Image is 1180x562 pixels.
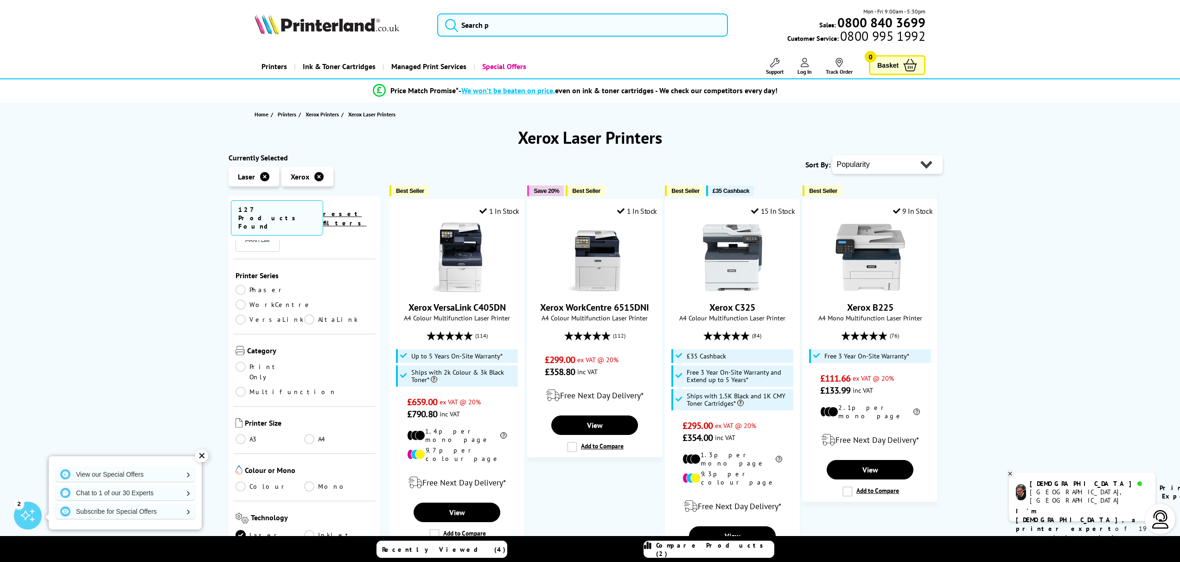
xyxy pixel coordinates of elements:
span: £358.80 [545,366,575,378]
span: Compare Products (2) [656,541,774,558]
span: £133.99 [820,384,850,396]
a: Xerox WorkCentre 6515DNI [540,301,649,313]
a: Special Offers [473,55,533,78]
h1: Xerox Laser Printers [229,127,952,148]
span: £295.00 [682,420,713,432]
span: (112) [613,327,625,345]
label: Add to Compare [429,529,486,539]
span: Free 3 Year On-Site Warranty and Extend up to 5 Years* [687,369,791,383]
a: Xerox B225 [836,285,905,294]
li: 1.3p per mono page [682,451,782,467]
a: Home [255,109,271,119]
span: Technology [251,513,373,525]
img: Xerox B225 [836,223,905,292]
span: Xerox [291,172,309,181]
a: Compare Products (2) [644,541,774,558]
img: Xerox WorkCentre 6515DNI [560,223,630,292]
label: Add to Compare [842,486,899,497]
img: Xerox C325 [698,223,767,292]
div: modal_delivery [670,493,795,519]
div: 9 In Stock [893,206,933,216]
a: Printerland Logo [255,14,426,36]
a: Support [766,58,784,75]
button: Save 20% [527,185,564,196]
b: I'm [DEMOGRAPHIC_DATA], a printer expert [1016,507,1138,533]
img: Colour or Mono [236,466,242,475]
img: Category [236,346,245,355]
a: Xerox WorkCentre 6515DNI [560,285,630,294]
span: Basket [877,59,899,71]
li: 2.1p per mono page [820,403,920,420]
span: 127 Products Found [231,200,324,236]
a: Inkjet [304,530,373,540]
a: Xerox VersaLink C405DN [422,285,492,294]
img: user-headset-light.svg [1151,510,1170,529]
div: modal_delivery [808,427,932,453]
span: Laser [238,172,255,181]
a: Managed Print Services [383,55,473,78]
span: 0800 995 1992 [839,32,925,40]
span: Recently Viewed (4) [382,545,506,554]
span: (114) [475,327,488,345]
span: Sales: [819,20,836,29]
a: Xerox Printers [306,109,341,119]
span: Mon - Fri 9:00am - 5:30pm [863,7,925,16]
span: £299.00 [545,354,575,366]
a: Print Only [236,362,305,382]
a: Log In [797,58,812,75]
li: 1.4p per mono page [407,427,507,444]
span: Best Seller [671,187,700,194]
span: £790.80 [407,408,437,420]
a: View [689,526,775,546]
span: A4 Mono Multifunction Laser Printer [808,313,932,322]
span: Best Seller [396,187,424,194]
a: VersaLink [236,314,305,325]
div: modal_delivery [395,470,519,496]
li: 9.3p per colour page [682,470,782,486]
img: Pantum [243,235,271,246]
span: A4 Colour Multifunction Laser Printer [670,313,795,322]
div: [DEMOGRAPHIC_DATA] [1030,479,1148,488]
span: £111.66 [820,372,850,384]
span: inc VAT [577,367,598,376]
span: Save 20% [534,187,559,194]
span: Printer Series [236,271,374,280]
a: Chat to 1 of our 30 Experts [56,485,195,500]
a: Printers [278,109,299,119]
a: View [827,460,913,479]
label: Add to Compare [567,442,624,452]
button: Best Seller [665,185,704,196]
span: 0 [865,51,876,63]
div: 1 In Stock [617,206,657,216]
a: Recently Viewed (4) [376,541,507,558]
span: Best Seller [809,187,837,194]
a: 0800 840 3699 [836,18,925,27]
a: Xerox VersaLink C405DN [408,301,506,313]
span: ex VAT @ 20% [715,421,756,430]
li: 9.7p per colour page [407,446,507,463]
a: Subscribe for Special Offers [56,504,195,519]
a: reset filters [323,210,366,227]
b: 0800 840 3699 [837,14,925,31]
li: modal_Promise [224,83,927,99]
span: inc VAT [715,433,735,442]
span: Best Seller [572,187,600,194]
span: Support [766,68,784,75]
img: Printer Size [236,418,242,428]
a: Phaser [236,285,305,295]
div: modal_delivery [532,383,657,409]
span: £354.00 [682,432,713,444]
div: 1 In Stock [479,206,519,216]
a: Basket 0 [869,55,925,75]
span: £35 Cashback [713,187,749,194]
div: - even on ink & toner cartridges - We check our competitors every day! [459,86,778,95]
button: Best Seller [566,185,605,196]
img: chris-livechat.png [1016,484,1026,500]
span: Ships with 2k Colour & 3k Black Toner* [411,369,516,383]
span: £659.00 [407,396,437,408]
a: Track Order [826,58,853,75]
span: Price Match Promise* [390,86,459,95]
a: Laser [236,530,305,540]
span: Printer Size [245,418,374,429]
div: 15 In Stock [751,206,795,216]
